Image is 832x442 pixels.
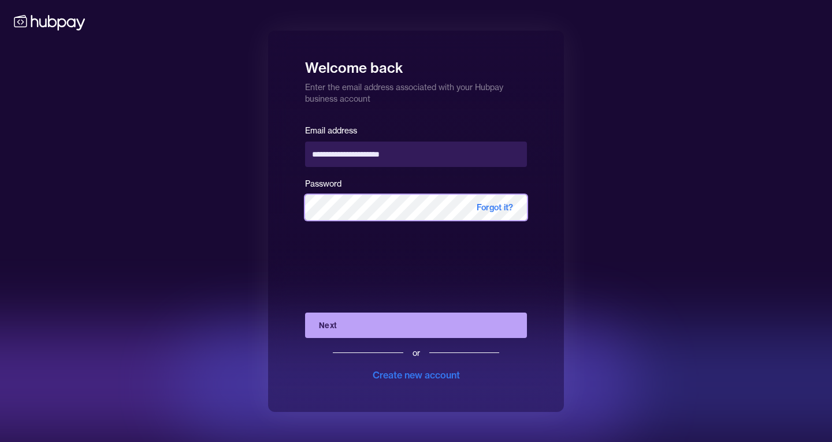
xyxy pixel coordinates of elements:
div: Create new account [373,368,460,382]
button: Next [305,313,527,338]
span: Forgot it? [463,195,527,220]
label: Email address [305,125,357,136]
label: Password [305,179,341,189]
h1: Welcome back [305,51,527,77]
div: or [413,347,420,359]
p: Enter the email address associated with your Hubpay business account [305,77,527,105]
